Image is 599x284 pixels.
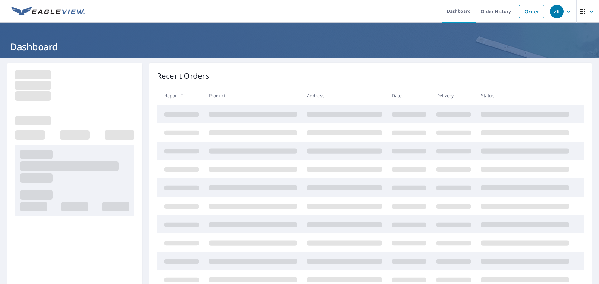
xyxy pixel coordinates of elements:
[550,5,564,18] div: ZR
[519,5,544,18] a: Order
[387,86,431,105] th: Date
[157,86,204,105] th: Report #
[476,86,574,105] th: Status
[157,70,209,81] p: Recent Orders
[302,86,387,105] th: Address
[11,7,85,16] img: EV Logo
[431,86,476,105] th: Delivery
[204,86,302,105] th: Product
[7,40,592,53] h1: Dashboard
